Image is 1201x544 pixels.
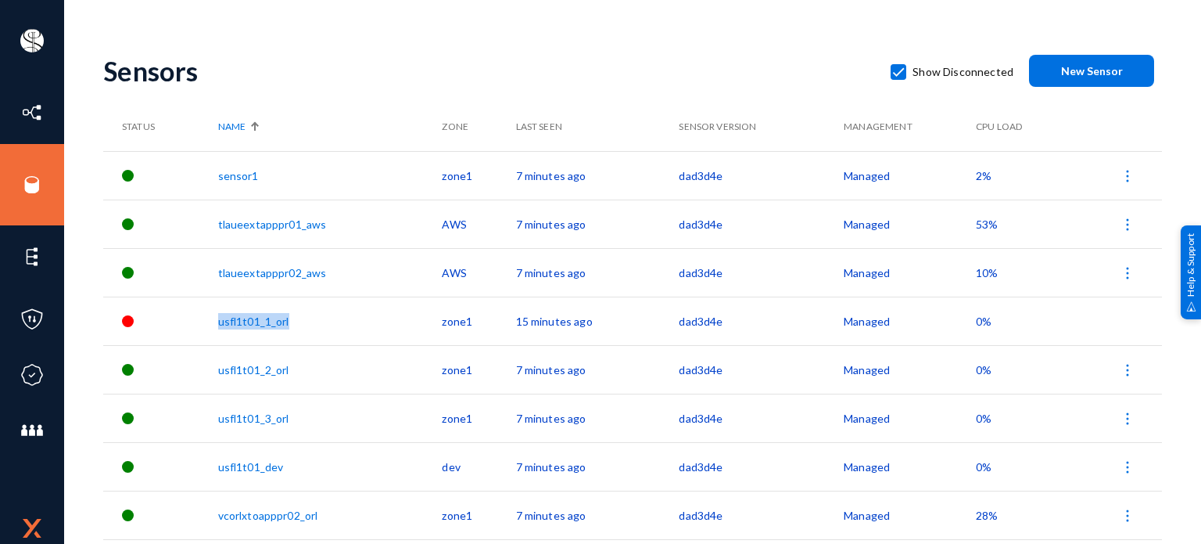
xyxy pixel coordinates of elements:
[1120,168,1135,184] img: icon-more.svg
[679,103,844,151] th: Sensor Version
[976,218,998,231] span: 53%
[442,248,515,297] td: AWS
[912,60,1013,84] span: Show Disconnected
[20,419,44,442] img: icon-members.svg
[218,460,284,474] a: usfl1t01_dev
[218,120,435,134] div: Name
[679,491,844,539] td: dad3d4e
[976,315,991,328] span: 0%
[976,103,1065,151] th: CPU Load
[516,345,679,394] td: 7 minutes ago
[103,55,875,87] div: Sensors
[844,103,976,151] th: Management
[844,297,976,345] td: Managed
[679,151,844,200] td: dad3d4e
[442,491,515,539] td: zone1
[976,412,991,425] span: 0%
[976,266,998,279] span: 10%
[679,394,844,442] td: dad3d4e
[218,120,246,134] span: Name
[516,151,679,200] td: 7 minutes ago
[844,442,976,491] td: Managed
[679,297,844,345] td: dad3d4e
[20,308,44,331] img: icon-policies.svg
[516,297,679,345] td: 15 minutes ago
[20,245,44,268] img: icon-elements.svg
[1061,64,1123,77] span: New Sensor
[20,363,44,387] img: icon-compliance.svg
[20,29,44,52] img: ACg8ocIa8OWj5FIzaB8MU-JIbNDt0RWcUDl_eQ0ZyYxN7rWYZ1uJfn9p=s96-c
[1120,265,1135,281] img: icon-more.svg
[516,200,679,248] td: 7 minutes ago
[218,218,327,231] a: tlaueextapppr01_aws
[679,200,844,248] td: dad3d4e
[1120,217,1135,232] img: icon-more.svg
[20,173,44,196] img: icon-sources.svg
[442,200,515,248] td: AWS
[976,363,991,376] span: 0%
[1120,508,1135,524] img: icon-more.svg
[516,491,679,539] td: 7 minutes ago
[218,363,289,376] a: usfl1t01_2_orl
[442,394,515,442] td: zone1
[218,169,259,182] a: sensor1
[844,248,976,297] td: Managed
[1186,301,1196,312] img: help_support.svg
[442,297,515,345] td: zone1
[218,315,289,328] a: usfl1t01_1_orl
[976,460,991,474] span: 0%
[976,169,991,182] span: 2%
[1181,225,1201,319] div: Help & Support
[442,442,515,491] td: dev
[844,491,976,539] td: Managed
[679,442,844,491] td: dad3d4e
[1029,55,1154,87] button: New Sensor
[976,509,998,522] span: 28%
[442,103,515,151] th: Zone
[844,200,976,248] td: Managed
[516,442,679,491] td: 7 minutes ago
[1120,362,1135,378] img: icon-more.svg
[103,103,218,151] th: Status
[844,151,976,200] td: Managed
[844,394,976,442] td: Managed
[516,248,679,297] td: 7 minutes ago
[679,248,844,297] td: dad3d4e
[218,266,327,279] a: tlaueextapppr02_aws
[1120,411,1135,427] img: icon-more.svg
[516,394,679,442] td: 7 minutes ago
[1120,459,1135,475] img: icon-more.svg
[679,345,844,394] td: dad3d4e
[442,151,515,200] td: zone1
[442,345,515,394] td: zone1
[218,412,289,425] a: usfl1t01_3_orl
[516,103,679,151] th: Last Seen
[20,101,44,124] img: icon-inventory.svg
[218,509,318,522] a: vcorlxtoapppr02_orl
[844,345,976,394] td: Managed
